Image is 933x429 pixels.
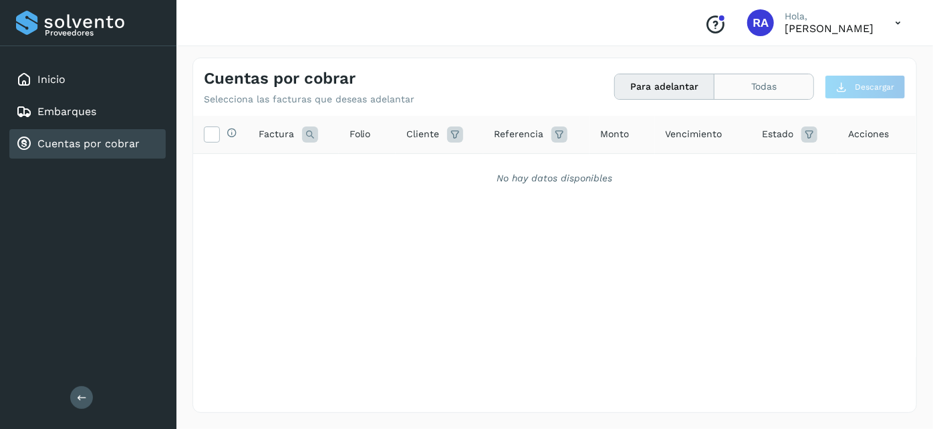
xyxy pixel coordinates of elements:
[211,171,899,185] div: No hay datos disponibles
[600,127,629,141] span: Monto
[406,127,439,141] span: Cliente
[785,11,874,22] p: Hola,
[259,127,294,141] span: Factura
[855,81,894,93] span: Descargar
[9,129,166,159] div: Cuentas por cobrar
[9,65,166,94] div: Inicio
[204,69,356,88] h4: Cuentas por cobrar
[37,73,65,86] a: Inicio
[204,94,414,105] p: Selecciona las facturas que deseas adelantar
[785,22,874,35] p: ROGELIO ALVAREZ PALOMO
[714,74,813,99] button: Todas
[350,127,371,141] span: Folio
[825,75,906,99] button: Descargar
[666,127,722,141] span: Vencimiento
[615,74,714,99] button: Para adelantar
[494,127,543,141] span: Referencia
[37,105,96,118] a: Embarques
[848,127,889,141] span: Acciones
[9,97,166,126] div: Embarques
[45,28,160,37] p: Proveedores
[762,127,793,141] span: Estado
[37,137,140,150] a: Cuentas por cobrar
